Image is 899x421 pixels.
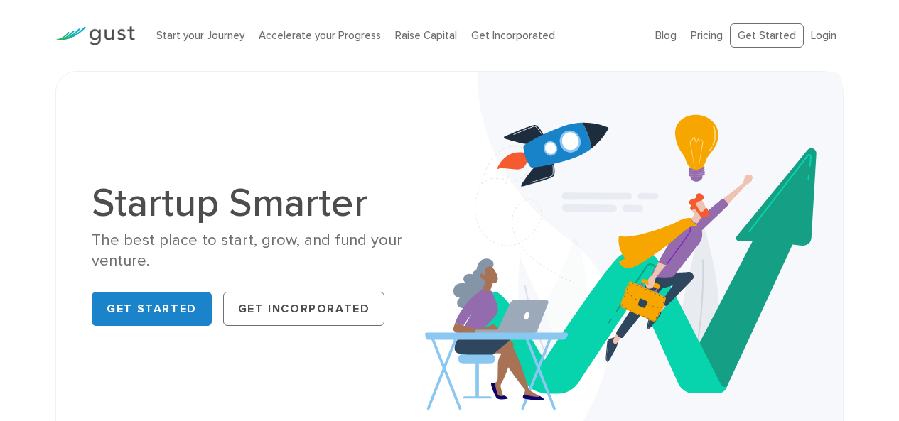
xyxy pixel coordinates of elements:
a: Blog [655,29,677,42]
h1: Startup Smarter [92,183,438,223]
a: Get Incorporated [471,29,555,42]
a: Get Started [92,292,212,326]
div: The best place to start, grow, and fund your venture. [92,230,438,272]
a: Pricing [691,29,723,42]
a: Get Started [730,23,804,48]
a: Login [811,29,836,42]
a: Accelerate your Progress [259,29,381,42]
a: Start your Journey [156,29,244,42]
a: Raise Capital [395,29,457,42]
a: Get Incorporated [223,292,385,326]
img: Gust Logo [55,26,135,45]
